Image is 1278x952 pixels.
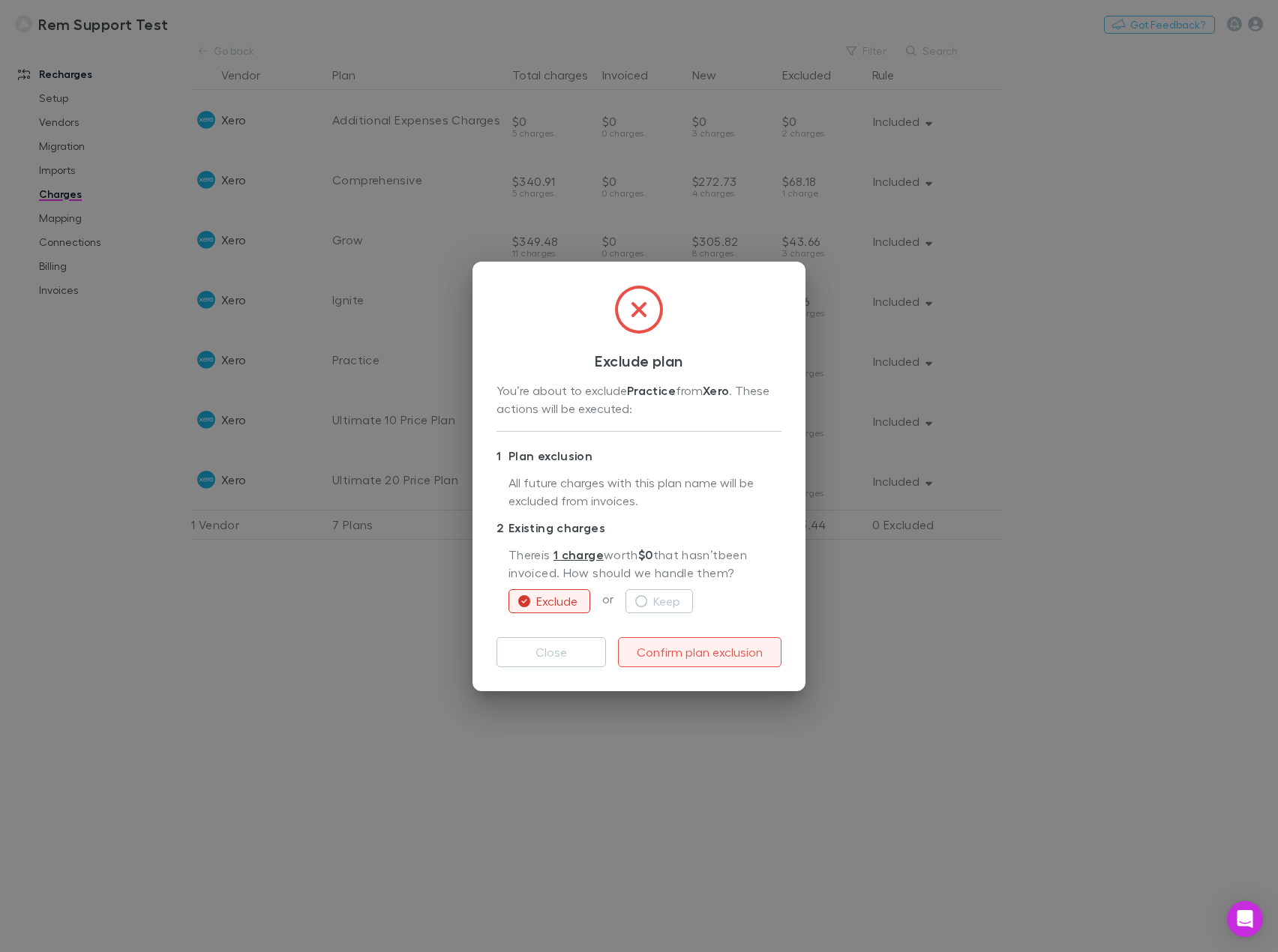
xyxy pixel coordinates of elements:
div: 1 [496,447,508,465]
div: 2 [496,519,508,537]
a: 1 charge [553,547,604,562]
button: Keep [625,589,693,613]
strong: Practice [627,383,676,398]
button: Close [496,637,606,667]
button: Confirm plan exclusion [618,637,781,667]
strong: Xero [703,383,729,398]
strong: $0 [638,547,653,562]
div: All future charges with this plan name will be excluded from invoices. [496,468,781,516]
div: You’re about to exclude from . These actions will be executed: [496,382,781,419]
p: There is worth that hasn’t been invoiced. How should we handle them? [508,546,781,583]
div: Open Intercom Messenger [1227,901,1263,937]
button: Exclude [508,589,590,613]
h3: Exclude plan [496,352,781,370]
p: Existing charges [496,516,781,540]
span: or [590,591,625,606]
p: Plan exclusion [496,444,781,468]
